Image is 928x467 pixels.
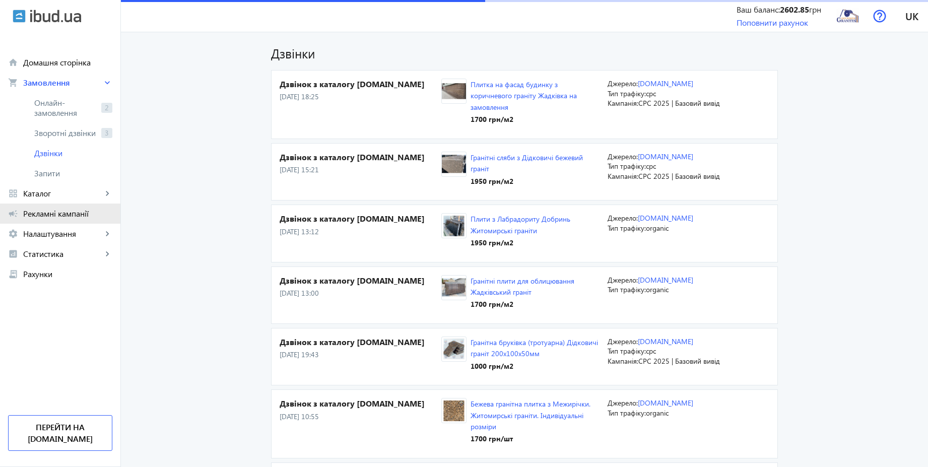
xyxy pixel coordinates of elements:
h4: Дзвінок з каталогу [DOMAIN_NAME] [280,79,441,90]
b: 2602.85 [780,4,809,15]
mat-icon: analytics [8,249,18,259]
a: Гранітна бруківка (тротуарна) Дідковичі граніт 200х100х50мм [471,338,598,358]
a: Гранітні плити для облицювання Жадківський граніт [471,276,574,297]
p: [DATE] 10:55 [280,412,441,422]
h4: Дзвінок з каталогу [DOMAIN_NAME] [280,152,441,163]
a: [DOMAIN_NAME] [638,275,693,285]
img: 278286458a88748ca75764027691190-8ca6000bbb.jpg [442,277,466,298]
span: cpc [646,89,656,98]
span: Джерело: [608,275,638,285]
a: [DOMAIN_NAME] [638,337,693,346]
mat-icon: grid_view [8,188,18,198]
span: Статистика [23,249,102,259]
img: 1420362f9f697a5ff82020066784428-2f2c8067f4.png [442,401,466,421]
span: Кампанія: [608,98,638,108]
img: help.svg [873,10,886,23]
span: Тип трафіку: [608,223,646,233]
span: organic [646,408,669,418]
img: 542064fecd9a101fe5694594614885-d21d28a6ca.jpg [442,154,466,174]
span: Рахунки [23,269,112,279]
span: 2 [101,103,112,113]
span: Домашня сторінка [23,57,112,68]
a: Поповнити рахунок [737,17,808,28]
img: ibud_text.svg [30,10,81,23]
span: Кампанія: [608,356,638,366]
span: uk [905,10,918,22]
p: [DATE] 15:21 [280,165,441,175]
h4: Дзвінок з каталогу [DOMAIN_NAME] [280,213,441,224]
mat-icon: receipt_long [8,269,18,279]
span: CPC 2025 | Базовий вивід [638,98,720,108]
div: 1950 грн /м2 [471,176,600,186]
a: [DOMAIN_NAME] [638,213,693,223]
mat-icon: home [8,57,18,68]
span: Джерело: [608,337,638,346]
mat-icon: keyboard_arrow_right [102,78,112,88]
mat-icon: keyboard_arrow_right [102,188,112,198]
div: Ваш баланс: грн [737,4,821,15]
span: cpc [646,346,656,356]
img: 1421762f53453a890e0073708648356-8687eaa9c5.png [442,216,466,236]
span: Дзвінки [34,148,112,158]
mat-icon: shopping_cart [8,78,18,88]
span: Запити [34,168,112,178]
img: 11394645127af19a9f9563095211500-ea1a1d89fb.jpg [442,81,466,102]
span: Тип трафіку: [608,285,646,294]
span: Джерело: [608,398,638,408]
p: [DATE] 13:00 [280,288,441,298]
span: Замовлення [23,78,102,88]
span: Зворотні дзвінки [34,128,97,138]
span: Джерело: [608,213,638,223]
a: Плитка на фасад будинку з коричневого граніту Жадківка на замовлення [471,80,577,112]
span: Налаштування [23,229,102,239]
a: Бежева гранітна плитка з Межирічки. Житомирські граніти. Індивідуальні розміри [471,399,590,431]
a: [DOMAIN_NAME] [638,398,693,408]
div: 1000 грн /м2 [471,361,600,371]
h4: Дзвінок з каталогу [DOMAIN_NAME] [280,337,441,348]
img: ibud.svg [13,10,26,23]
span: Рекламні кампанії [23,209,112,219]
span: Джерело: [608,152,638,161]
img: 185476451201c690b11885451176114-48e7a6531a.png [442,339,466,359]
p: [DATE] 13:12 [280,227,441,237]
div: 1700 грн /м2 [471,299,600,309]
span: CPC 2025 | Базовий вивід [638,356,720,366]
span: Кампанія: [608,171,638,181]
span: Джерело: [608,79,638,88]
a: Перейти на [DOMAIN_NAME] [8,415,112,451]
span: organic [646,223,669,233]
h4: Дзвінок з каталогу [DOMAIN_NAME] [280,275,441,286]
span: Тип трафіку: [608,89,646,98]
span: Каталог [23,188,102,198]
span: CPC 2025 | Базовий вивід [638,171,720,181]
div: 1700 грн /м2 [471,114,600,124]
p: [DATE] 19:43 [280,350,441,360]
span: organic [646,285,669,294]
img: 2922864917e8fa114e8318916169156-54970c1fb5.png [836,5,859,27]
span: Тип трафіку: [608,408,646,418]
span: Тип трафіку: [608,161,646,171]
a: [DOMAIN_NAME] [638,79,693,88]
mat-icon: campaign [8,209,18,219]
a: Гранітні сляби з Дідковичі бежевий граніт [471,153,583,173]
div: 1700 грн /шт [471,434,600,444]
mat-icon: keyboard_arrow_right [102,249,112,259]
span: Тип трафіку: [608,346,646,356]
div: 1950 грн /м2 [471,238,600,248]
h4: Дзвінок з каталогу [DOMAIN_NAME] [280,398,441,409]
mat-icon: keyboard_arrow_right [102,229,112,239]
span: Онлайн-замовлення [34,98,97,118]
a: [DOMAIN_NAME] [638,152,693,161]
h1: Дзвінки [271,44,778,62]
mat-icon: settings [8,229,18,239]
p: [DATE] 18:25 [280,92,441,102]
span: 3 [101,128,112,138]
span: cpc [646,161,656,171]
a: Плити з Лабрадориту Добринь Житомирські граніти [471,214,570,235]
